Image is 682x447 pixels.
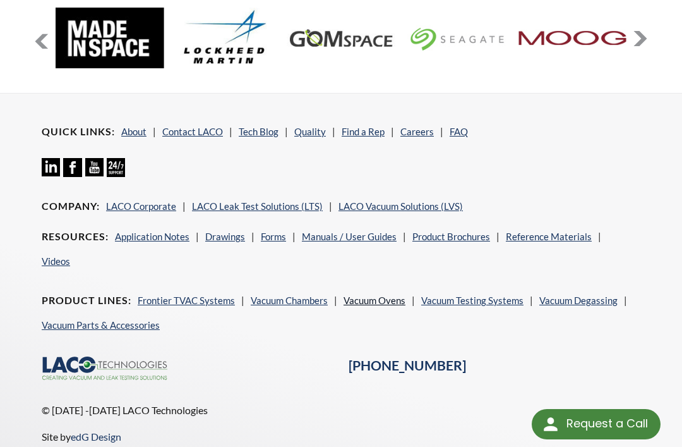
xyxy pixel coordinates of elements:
a: Vacuum Degassing [539,295,618,306]
a: Quality [294,126,326,137]
a: LACO Leak Test Solutions (LTS) [192,200,323,212]
a: Find a Rep [342,126,385,137]
h4: Quick Links [42,125,115,138]
a: 24/7 Support [107,168,125,179]
a: About [121,126,147,137]
img: Lockheed-Martin.jpg [171,8,279,68]
h4: Product Lines [42,294,131,307]
a: Contact LACO [162,126,223,137]
a: Videos [42,255,70,267]
a: Careers [400,126,434,137]
img: MOOG.jpg [518,8,626,68]
a: Vacuum Parts & Accessories [42,319,160,331]
a: Vacuum Ovens [344,295,405,306]
img: 24/7 Support Icon [107,158,125,176]
a: Tech Blog [239,126,278,137]
a: Forms [261,231,286,242]
div: Request a Call [532,409,661,439]
a: Vacuum Chambers [251,295,328,306]
a: Drawings [205,231,245,242]
a: Product Brochures [412,231,490,242]
img: GOM-Space.jpg [287,8,395,68]
a: LACO Corporate [106,200,176,212]
a: Manuals / User Guides [302,231,397,242]
a: Vacuum Testing Systems [421,295,523,306]
img: round button [541,414,561,434]
p: © [DATE] -[DATE] LACO Technologies [42,402,465,419]
img: MadeInSpace.jpg [56,8,164,68]
a: Reference Materials [506,231,592,242]
h4: Company [42,200,100,213]
a: edG Design [71,431,121,443]
a: FAQ [450,126,468,137]
a: [PHONE_NUMBER] [349,357,466,374]
img: LOGO_200x112.jpg [403,8,511,68]
div: Request a Call [566,409,648,438]
a: Application Notes [115,231,189,242]
a: Frontier TVAC Systems [138,295,235,306]
h4: Resources [42,230,109,243]
a: LACO Vacuum Solutions (LVS) [338,200,463,212]
p: Site by [42,429,465,445]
